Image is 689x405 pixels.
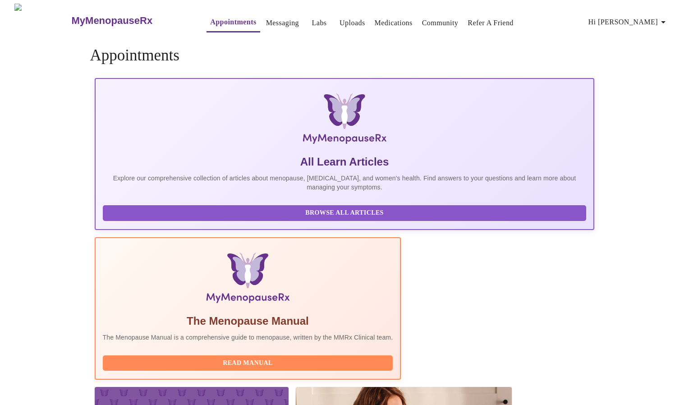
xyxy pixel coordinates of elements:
p: The Menopause Manual is a comprehensive guide to menopause, written by the MMRx Clinical team. [103,333,393,342]
span: Browse All Articles [112,207,578,219]
a: Appointments [210,16,256,28]
button: Community [418,14,462,32]
h4: Appointments [90,46,599,64]
h5: The Menopause Manual [103,314,393,328]
span: Read Manual [112,358,384,369]
a: Uploads [340,17,365,29]
button: Appointments [207,13,260,32]
button: Read Manual [103,355,393,371]
span: Hi [PERSON_NAME] [588,16,669,28]
h5: All Learn Articles [103,155,587,169]
a: Read Manual [103,359,395,366]
button: Browse All Articles [103,205,587,221]
a: MyMenopauseRx [70,5,188,37]
a: Messaging [266,17,299,29]
a: Refer a Friend [468,17,514,29]
button: Messaging [262,14,303,32]
img: MyMenopauseRx Logo [178,93,511,147]
button: Refer a Friend [464,14,517,32]
img: MyMenopauseRx Logo [14,4,70,37]
button: Labs [305,14,334,32]
button: Medications [371,14,416,32]
a: Browse All Articles [103,208,589,216]
p: Explore our comprehensive collection of articles about menopause, [MEDICAL_DATA], and women's hea... [103,174,587,192]
a: Community [422,17,459,29]
a: Labs [312,17,327,29]
img: Menopause Manual [149,253,347,307]
button: Hi [PERSON_NAME] [585,13,672,31]
a: Medications [375,17,413,29]
h3: MyMenopauseRx [72,15,153,27]
button: Uploads [336,14,369,32]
